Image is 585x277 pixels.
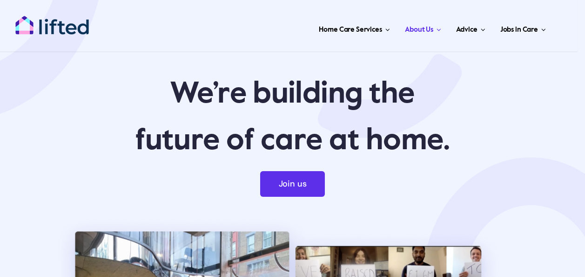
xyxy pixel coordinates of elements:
a: lifted-logo [15,15,89,25]
span: About Us [405,22,433,37]
a: Jobs in Care [498,14,549,42]
span: Jobs in Care [500,22,538,37]
a: Join us [260,171,325,197]
nav: Main Menu [108,14,549,42]
span: Home Care Services [319,22,382,37]
span: Advice [456,22,477,37]
a: Home Care Services [316,14,393,42]
span: Join us [279,179,307,189]
p: We’re building the [15,76,570,113]
a: About Us [402,14,444,42]
a: Advice [453,14,488,42]
p: future of care at home. [15,122,570,159]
